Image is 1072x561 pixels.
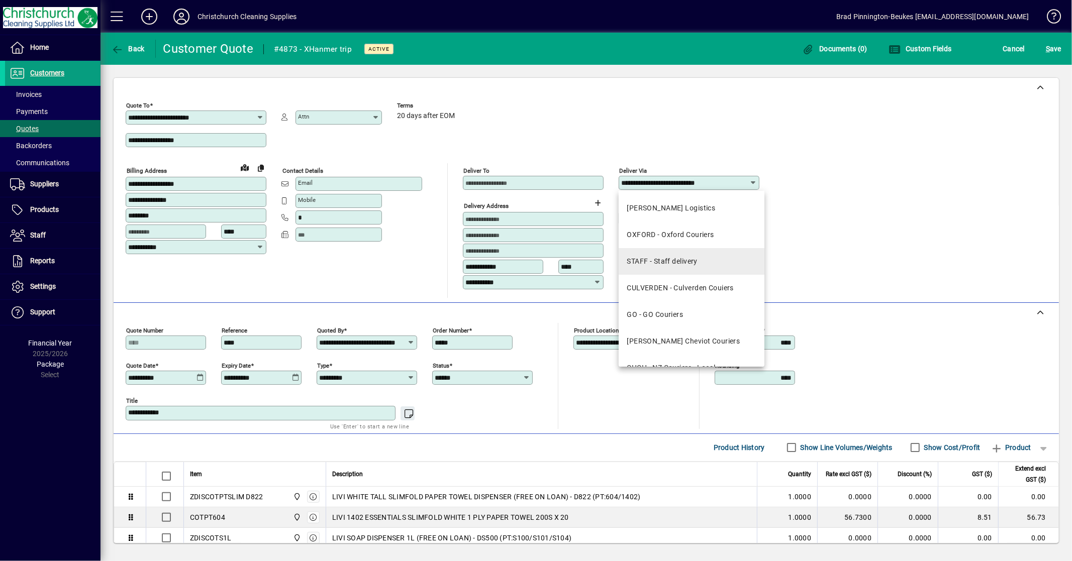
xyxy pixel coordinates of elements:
div: ZDISCOTPTSLIM D822 [190,492,263,502]
span: Back [111,45,145,53]
span: Rate excl GST ($) [826,469,871,480]
td: 8.51 [938,507,998,528]
span: Reports [30,257,55,265]
span: Product History [714,439,765,456]
span: Discount (%) [898,469,932,480]
div: Customer Quote [163,41,254,57]
span: Extend excl GST ($) [1005,463,1046,485]
a: Communications [5,154,101,171]
a: Reports [5,249,101,274]
span: Settings [30,282,56,290]
td: 0.0000 [878,528,938,548]
a: Quotes [5,120,101,137]
span: Package [37,360,64,368]
mat-option: STAFF - Staff delivery [619,248,764,275]
mat-label: Attn [298,113,309,120]
span: GST ($) [972,469,992,480]
a: Staff [5,223,101,248]
div: [PERSON_NAME] Logistics [627,203,715,213]
a: Support [5,300,101,325]
td: 0.00 [938,487,998,507]
button: Product [986,438,1036,457]
span: Documents (0) [802,45,867,53]
span: Quotes [10,125,39,133]
div: STAFF - Staff delivery [627,256,698,267]
a: Settings [5,274,101,299]
span: Home [30,43,49,51]
div: OXFORD - Oxford Couriers [627,230,714,240]
span: Quantity [788,469,811,480]
span: Terms [397,102,457,109]
mat-label: Title [126,397,138,404]
td: 0.00 [998,487,1058,507]
div: 0.0000 [824,492,871,502]
div: Brad Pinnington-Beukes [EMAIL_ADDRESS][DOMAIN_NAME] [836,9,1029,25]
span: LIVI 1402 ESSENTIALS SLIMFOLD WHITE 1 PLY PAPER TOWEL 200S X 20 [332,512,569,522]
mat-option: GO - GO Couriers [619,301,764,328]
button: Back [109,40,147,58]
span: Support [30,308,55,316]
span: Staff [30,231,46,239]
div: GO - GO Couriers [627,309,683,320]
div: 56.7300 [824,512,871,522]
label: Show Line Volumes/Weights [799,442,893,453]
mat-label: Type [317,362,329,369]
a: Payments [5,103,101,120]
mat-hint: Use 'Enter' to start a new line [330,420,409,432]
button: Documents (0) [800,40,870,58]
mat-option: CULVERDEN - Culverden Couiers [619,275,764,301]
span: Christchurch Cleaning Supplies Ltd [290,512,302,523]
mat-option: CHCH - NZ Couriers - Local [619,355,764,381]
div: [PERSON_NAME] Cheviot Couriers [627,336,740,347]
div: #4873 - XHanmer trip [274,41,352,57]
span: Christchurch Cleaning Supplies Ltd [290,491,302,502]
td: 56.73 [998,507,1058,528]
div: Christchurch Cleaning Supplies [198,9,297,25]
button: Product History [710,438,769,457]
td: 0.0000 [878,487,938,507]
span: Cancel [1003,41,1025,57]
div: 0.0000 [824,533,871,543]
button: Add [133,8,165,26]
div: COTPT604 [190,512,225,522]
a: Invoices [5,86,101,103]
a: Home [5,35,101,60]
mat-option: WALKER - Walker Logistics [619,195,764,221]
span: Active [368,46,389,52]
mat-label: Status [433,362,449,369]
mat-label: Quoted by [317,326,344,333]
button: Cancel [1001,40,1028,58]
a: View on map [237,159,253,175]
span: Invoices [10,90,42,98]
button: Choose address [590,195,606,211]
mat-label: Order number [433,326,469,333]
mat-label: Deliver To [463,167,490,174]
span: Suppliers [30,180,59,188]
span: LIVI WHITE TALL SLIMFOLD PAPER TOWEL DISPENSER (FREE ON LOAN) - D822 (PT:604/1402) [332,492,641,502]
mat-label: Quote To [126,102,150,109]
mat-label: Deliver via [619,167,647,174]
span: S [1046,45,1050,53]
a: Suppliers [5,172,101,197]
button: Copy to Delivery address [253,160,269,176]
span: 1.0000 [789,492,812,502]
mat-option: HANMER - Hanmer Cheviot Couriers [619,328,764,355]
span: Products [30,205,59,213]
mat-label: Reference [222,326,247,333]
span: Communications [10,159,69,167]
label: Show Cost/Profit [922,442,981,453]
span: ave [1046,41,1061,57]
button: Custom Fields [886,40,954,58]
span: Customers [30,69,64,77]
td: 0.00 [998,528,1058,548]
button: Save [1043,40,1064,58]
mat-label: Product location [574,326,619,333]
span: Backorders [10,142,52,150]
span: 20 days after EOM [397,112,455,120]
span: 1.0000 [789,533,812,543]
div: CHCH - NZ Couriers - Local [627,363,715,373]
mat-label: Email [298,179,313,186]
mat-label: Mobile [298,196,316,203]
td: 0.00 [938,528,998,548]
app-page-header-button: Back [101,40,156,58]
